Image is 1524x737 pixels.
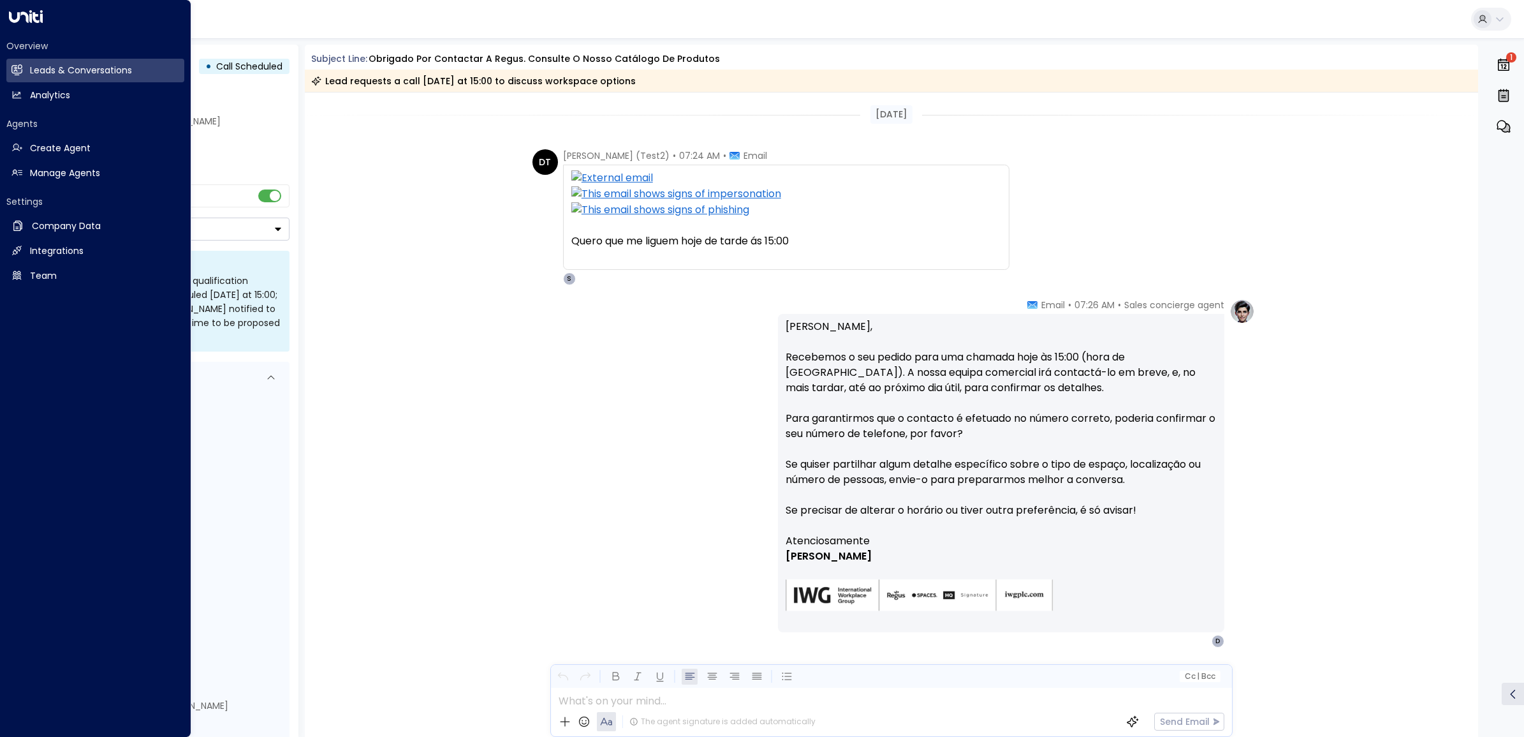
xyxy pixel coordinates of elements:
span: 07:26 AM [1074,299,1115,311]
span: • [723,149,726,162]
img: AIorK4zU2Kz5WUNqa9ifSKC9jFH1hjwenjvh85X70KBOPduETvkeZu4OqG8oPuqbwvp3xfXcMQJCRtwYb-SG [786,579,1053,612]
span: Call Scheduled [216,60,282,73]
h2: Company Data [32,220,101,233]
a: Analytics [6,84,184,107]
button: Cc|Bcc [1179,671,1220,683]
div: D [1212,635,1224,648]
a: Create Agent [6,137,184,160]
div: The agent signature is added automatically [629,716,816,727]
button: Undo [555,669,571,685]
div: Lead requests a call [DATE] at 15:00 to discuss workspace options [311,75,636,87]
h2: Create Agent [30,142,91,155]
div: S [563,272,576,285]
h2: Agents [6,117,184,130]
span: | [1197,672,1199,681]
span: Subject Line: [311,52,367,65]
div: Signature [786,533,1217,627]
a: Leads & Conversations [6,59,184,82]
h2: Leads & Conversations [30,64,132,77]
img: profile-logo.png [1229,299,1255,324]
div: Obrigado por contactar a Regus. Consulte o nosso catálogo de produtos [369,52,720,66]
span: • [673,149,676,162]
button: Redo [577,669,593,685]
img: This email shows signs of impersonation [571,186,1001,202]
h2: Manage Agents [30,167,100,180]
button: 1 [1493,51,1514,79]
span: Email [1041,299,1065,311]
h2: Analytics [30,89,70,102]
h2: Integrations [30,244,84,258]
img: External email [571,170,1001,186]
span: Cc Bcc [1184,672,1215,681]
div: • [205,55,212,78]
span: • [1068,299,1071,311]
div: DT [532,149,558,175]
div: Quero que me liguem hoje de tarde ás 15:00 [571,234,1001,249]
span: Atenciosamente [786,533,870,549]
h2: Settings [6,195,184,208]
h2: Team [30,269,57,283]
a: Manage Agents [6,161,184,185]
p: [PERSON_NAME], Recebemos o seu pedido para uma chamada hoje às 15:00 (hora de [GEOGRAPHIC_DATA]).... [786,319,1217,533]
a: Team [6,264,184,288]
img: This email shows signs of phishing [571,202,1001,218]
h2: Overview [6,40,184,52]
span: 07:24 AM [679,149,720,162]
span: • [1118,299,1121,311]
span: Sales concierge agent [1124,299,1224,311]
a: Integrations [6,239,184,263]
span: Email [744,149,767,162]
a: Company Data [6,214,184,238]
div: [DATE] [870,105,912,124]
span: [PERSON_NAME] [786,549,872,564]
span: 1 [1506,52,1516,63]
span: [PERSON_NAME] (Test2) [563,149,670,162]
